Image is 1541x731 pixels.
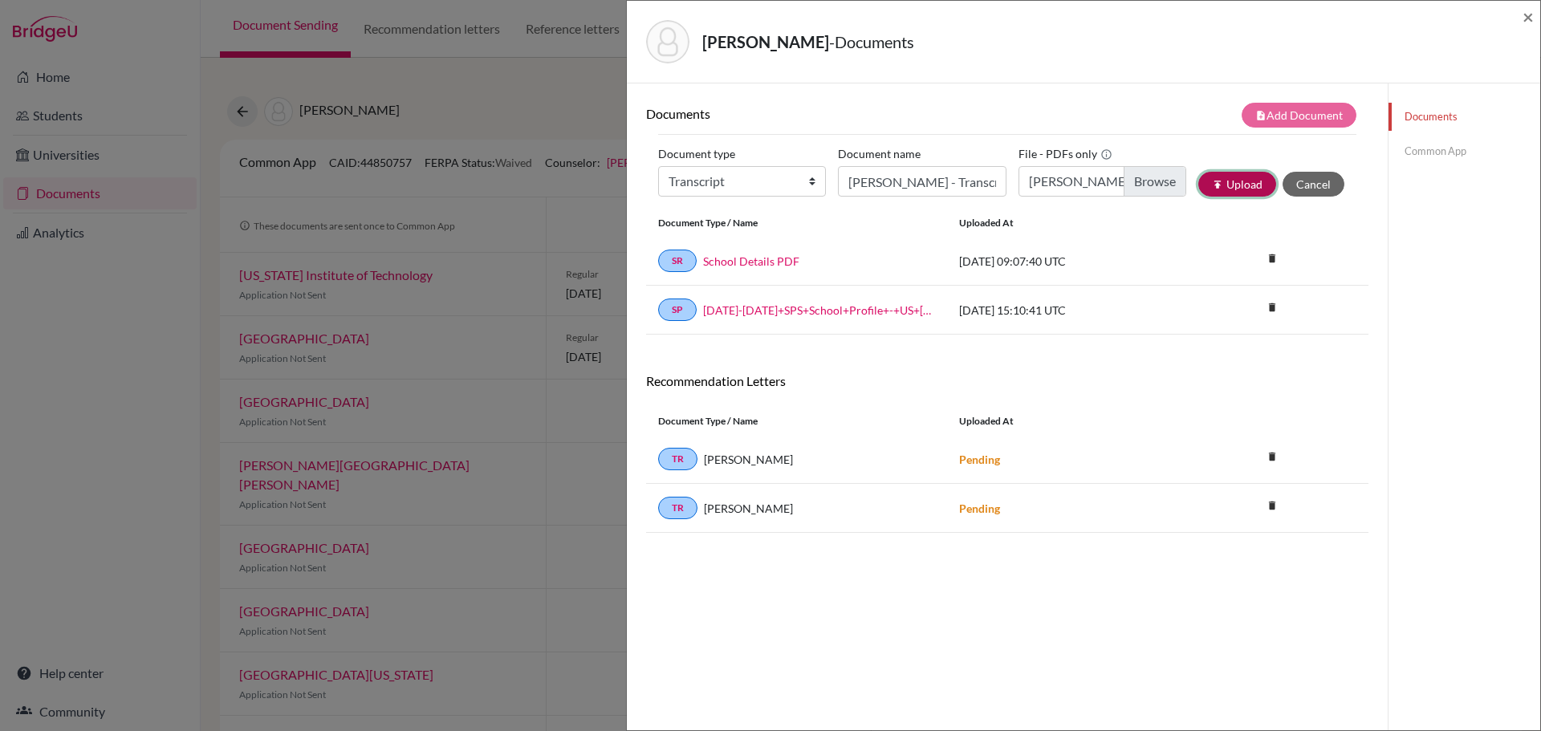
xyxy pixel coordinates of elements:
[658,497,697,519] a: TR
[1242,103,1356,128] button: note_addAdd Document
[1260,493,1284,518] i: delete
[1260,249,1284,270] a: delete
[947,414,1188,428] div: Uploaded at
[1019,141,1112,166] label: File - PDFs only
[702,32,829,51] strong: [PERSON_NAME]
[838,141,921,166] label: Document name
[703,302,935,319] a: [DATE]-[DATE]+SPS+School+Profile+-+US+[DOMAIN_NAME]_wide
[646,106,1007,121] h6: Documents
[1260,295,1284,319] i: delete
[1212,179,1223,190] i: publish
[658,298,697,321] a: SP
[658,141,735,166] label: Document type
[829,32,914,51] span: - Documents
[947,253,1188,270] div: [DATE] 09:07:40 UTC
[1523,7,1534,26] button: Close
[646,414,947,428] div: Document Type / Name
[658,250,697,272] a: SR
[1260,496,1284,518] a: delete
[1260,246,1284,270] i: delete
[704,451,793,468] span: [PERSON_NAME]
[646,373,1368,388] h6: Recommendation Letters
[1260,447,1284,469] a: delete
[959,502,1000,515] strong: Pending
[704,500,793,517] span: [PERSON_NAME]
[1260,298,1284,319] a: delete
[1255,110,1267,121] i: note_add
[1283,172,1344,197] button: Cancel
[1389,137,1540,165] a: Common App
[658,448,697,470] a: TR
[1389,103,1540,131] a: Documents
[703,253,799,270] a: School Details PDF
[947,216,1188,230] div: Uploaded at
[947,302,1188,319] div: [DATE] 15:10:41 UTC
[1198,172,1276,197] button: publishUpload
[1523,5,1534,28] span: ×
[646,216,947,230] div: Document Type / Name
[1260,445,1284,469] i: delete
[959,453,1000,466] strong: Pending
